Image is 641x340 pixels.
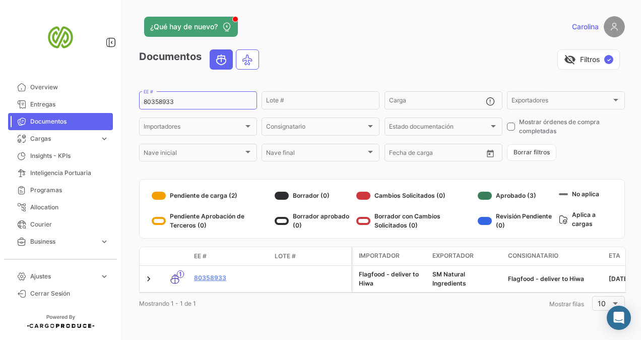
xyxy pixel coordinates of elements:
[30,203,109,212] span: Allocation
[559,188,612,200] div: No aplica
[30,220,109,229] span: Courier
[8,147,113,164] a: Insights - KPIs
[428,247,504,265] datatable-header-cell: Exportador
[194,273,267,282] a: 80358933
[100,272,109,281] span: expand_more
[210,50,232,69] button: Ocean
[389,125,489,132] span: Estado documentación
[236,50,259,69] button: Air
[30,254,96,263] span: Estadísticas
[511,98,611,105] span: Exportadores
[266,125,366,132] span: Consignatario
[100,254,109,263] span: expand_more
[100,237,109,246] span: expand_more
[8,182,113,199] a: Programas
[177,270,184,278] span: 1
[504,247,605,265] datatable-header-cell: Consignatario
[30,100,109,109] span: Entregas
[100,134,109,143] span: expand_more
[30,83,109,92] span: Overview
[353,247,428,265] datatable-header-cell: Importador
[8,96,113,113] a: Entregas
[8,113,113,130] a: Documentos
[604,16,625,37] img: placeholder-user.png
[559,208,612,230] div: Aplica a cargas
[190,248,271,265] datatable-header-cell: EE #
[30,237,96,246] span: Business
[152,188,271,204] div: Pendiente de carga (2)
[478,188,555,204] div: Aprobado (3)
[557,49,620,70] button: visibility_offFiltros✓
[30,186,109,195] span: Programas
[564,53,576,66] span: visibility_off
[389,151,407,158] input: Desde
[160,252,190,260] datatable-header-cell: Modo de Transporte
[8,79,113,96] a: Overview
[508,251,558,260] span: Consignatario
[356,188,474,204] div: Cambios Solicitados (0)
[356,212,474,230] div: Borrador con Cambios Solicitados (0)
[519,118,625,136] span: Mostrar órdenes de compra completadas
[508,275,584,282] span: Flagfood - deliver to Hiwa
[359,251,400,260] span: Importador
[144,274,154,284] a: Expand/Collapse Row
[598,299,606,308] span: 10
[139,49,262,70] h3: Documentos
[152,212,271,230] div: Pendiente Aprobación de Terceros (0)
[507,144,556,161] button: Borrar filtros
[609,251,620,260] span: ETA
[432,270,500,288] div: SM Natural Ingredients
[144,151,243,158] span: Nave inicial
[549,300,584,308] span: Mostrar filas
[275,252,296,261] span: Lote #
[8,199,113,216] a: Allocation
[30,168,109,178] span: Inteligencia Portuaria
[139,300,196,307] span: Mostrando 1 - 1 de 1
[275,212,352,230] div: Borrador aprobado (0)
[150,22,218,32] span: ¿Qué hay de nuevo?
[271,248,351,265] datatable-header-cell: Lote #
[483,146,498,161] button: Open calendar
[30,134,96,143] span: Cargas
[30,289,109,298] span: Cerrar Sesión
[8,164,113,182] a: Inteligencia Portuaria
[35,12,86,63] img: san-miguel-logo.png
[30,151,109,160] span: Insights - KPIs
[8,216,113,233] a: Courier
[604,55,613,64] span: ✓
[30,117,109,126] span: Documentos
[359,270,424,288] div: Flagfood - deliver to Hiwa
[266,151,366,158] span: Nave final
[194,252,207,261] span: EE #
[572,22,599,32] span: Carolina
[144,17,238,37] button: ¿Qué hay de nuevo?
[478,212,555,230] div: Revisión Pendiente (0)
[414,151,459,158] input: Hasta
[30,272,96,281] span: Ajustes
[275,188,352,204] div: Borrador (0)
[144,125,243,132] span: Importadores
[432,251,474,260] span: Exportador
[607,306,631,330] div: Abrir Intercom Messenger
